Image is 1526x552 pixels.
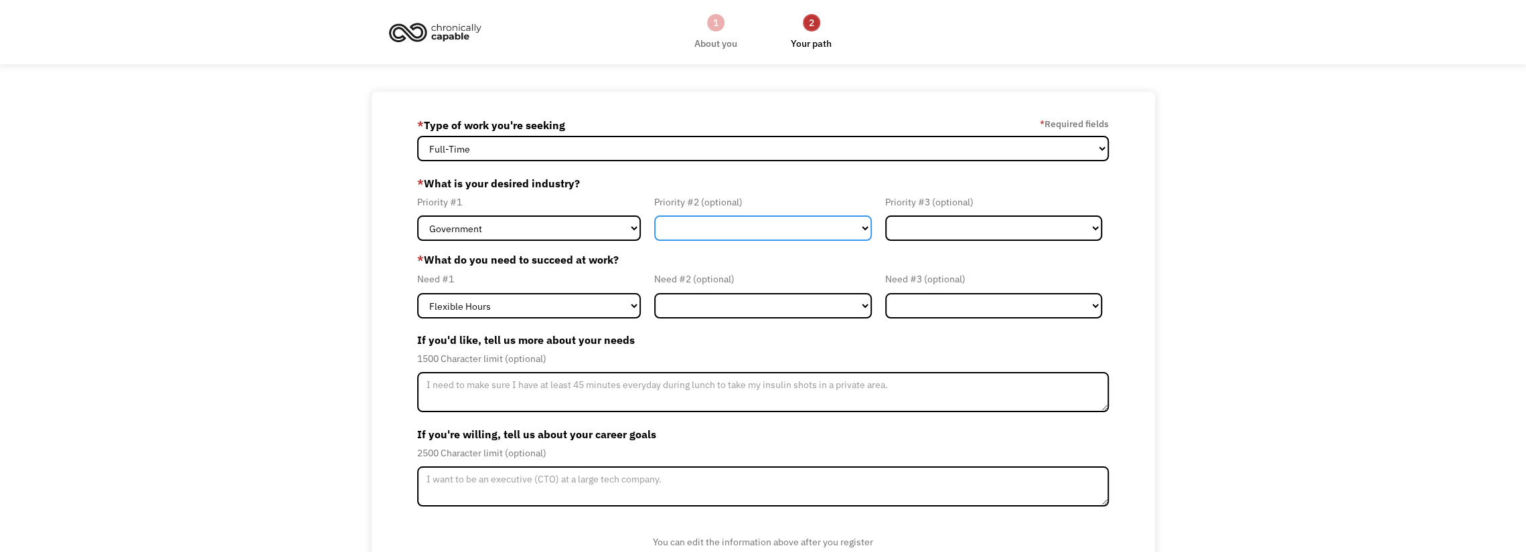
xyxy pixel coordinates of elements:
div: Your path [791,35,832,52]
div: 1 [707,14,724,31]
label: Type of work you're seeking [417,114,565,136]
div: Priority #1 [417,194,641,210]
div: Need #3 (optional) [885,271,1102,287]
div: 2500 Character limit (optional) [417,445,1109,461]
label: If you'd like, tell us more about your needs [417,329,1109,351]
label: If you're willing, tell us about your career goals [417,424,1109,445]
div: 1500 Character limit (optional) [417,351,1109,367]
div: Need #1 [417,271,641,287]
div: You can edit the information above after you register [639,534,887,550]
a: 2Your path [791,13,832,52]
div: 2 [803,14,820,31]
label: What do you need to succeed at work? [417,252,1109,268]
label: Required fields [1040,116,1109,132]
label: What is your desired industry? [417,173,1109,194]
div: Priority #2 (optional) [654,194,871,210]
div: Priority #3 (optional) [885,194,1102,210]
img: Chronically Capable logo [385,17,485,47]
div: About you [694,35,737,52]
a: 1About you [694,13,737,52]
div: Need #2 (optional) [654,271,871,287]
